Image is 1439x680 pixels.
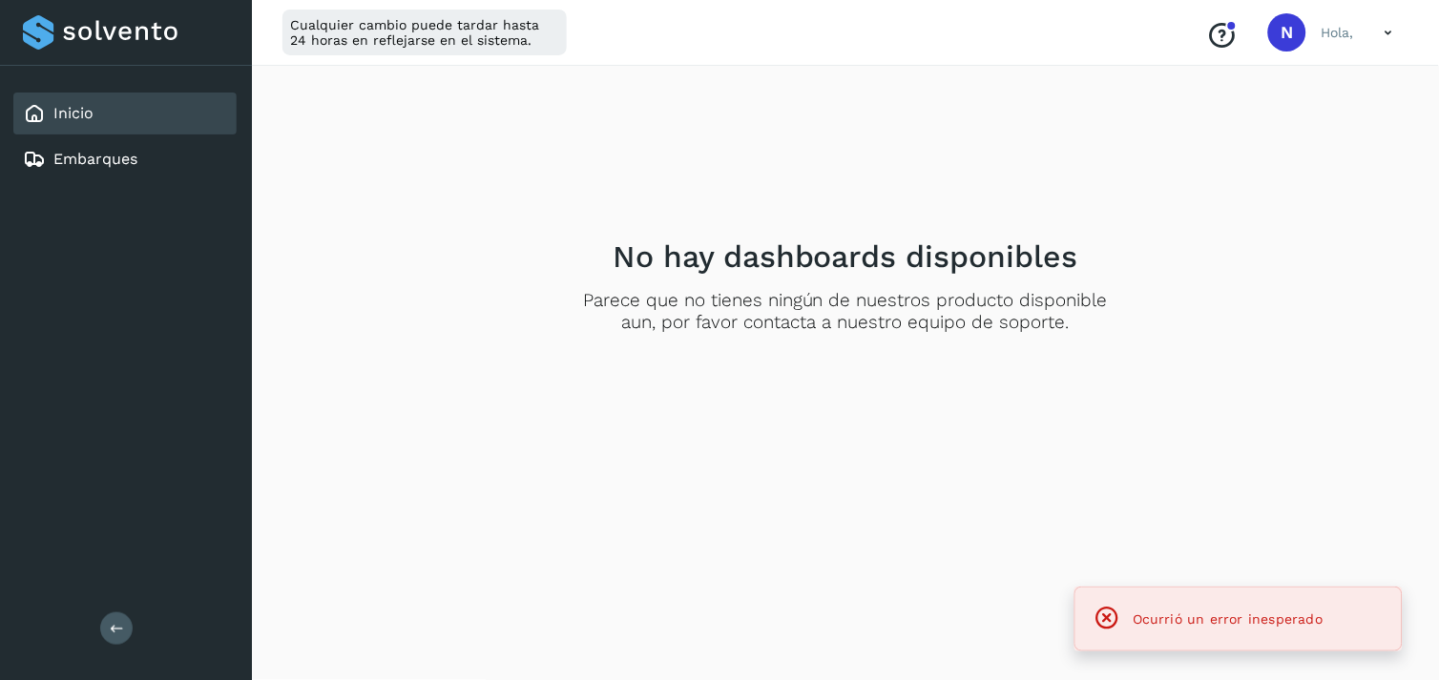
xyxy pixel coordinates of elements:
h2: No hay dashboards disponibles [613,238,1078,275]
p: Parece que no tienes ningún de nuestros producto disponible aun, por favor contacta a nuestro equ... [574,290,1117,334]
p: Hola, [1322,25,1354,41]
a: Embarques [53,150,137,168]
div: Cualquier cambio puede tardar hasta 24 horas en reflejarse en el sistema. [282,10,567,55]
div: Embarques [13,138,237,180]
a: Inicio [53,104,94,122]
span: Ocurrió un error inesperado [1133,611,1323,627]
div: Inicio [13,93,237,134]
